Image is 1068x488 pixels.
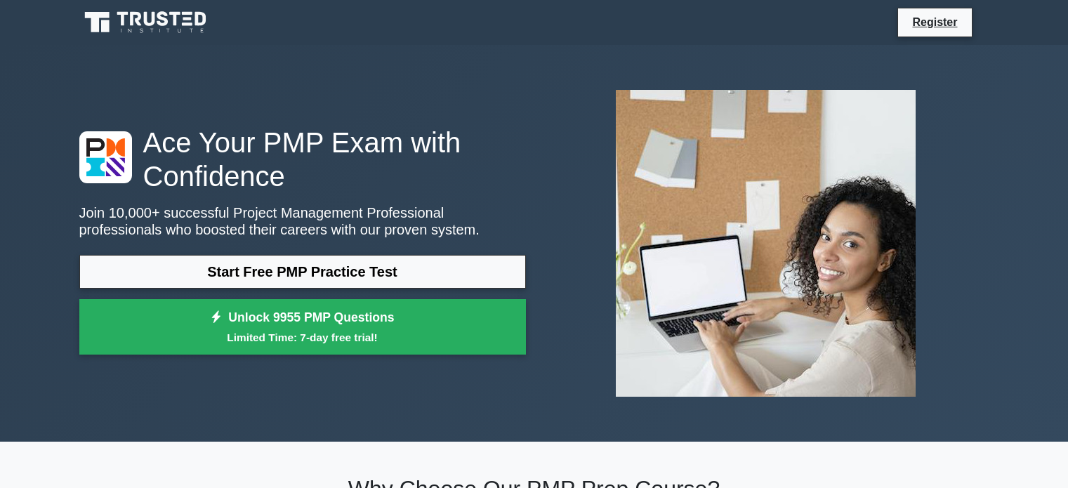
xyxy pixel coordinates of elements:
[97,329,508,345] small: Limited Time: 7-day free trial!
[904,13,965,31] a: Register
[79,299,526,355] a: Unlock 9955 PMP QuestionsLimited Time: 7-day free trial!
[79,255,526,289] a: Start Free PMP Practice Test
[79,204,526,238] p: Join 10,000+ successful Project Management Professional professionals who boosted their careers w...
[79,126,526,193] h1: Ace Your PMP Exam with Confidence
